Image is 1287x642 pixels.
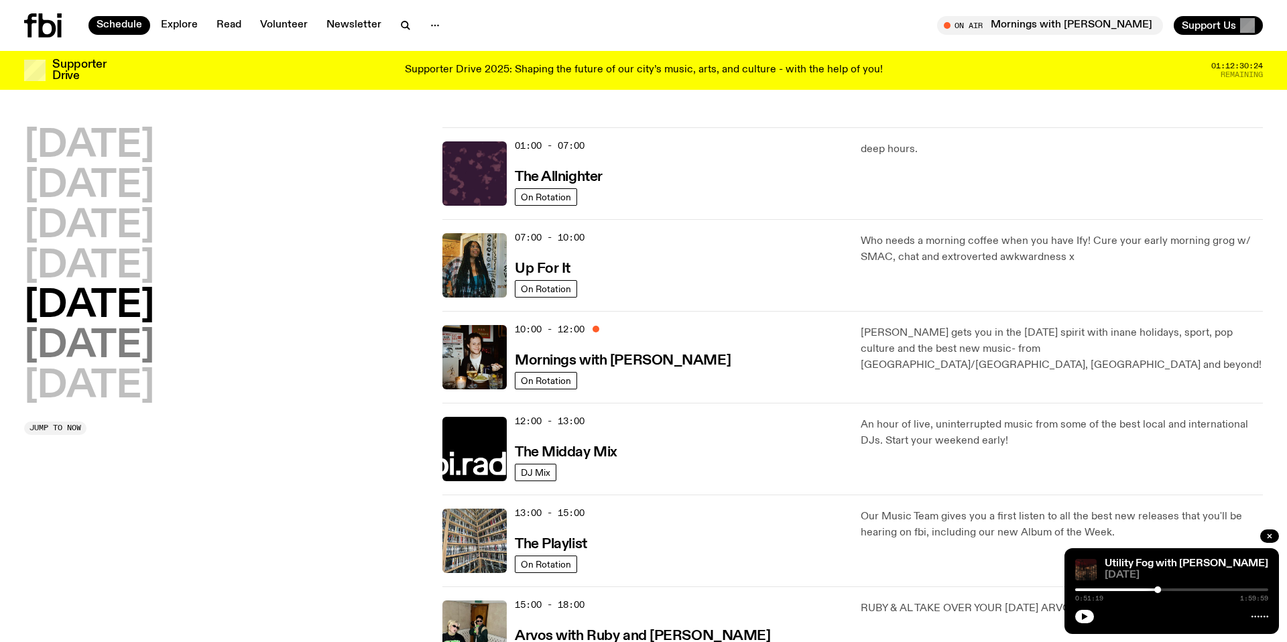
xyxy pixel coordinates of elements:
[515,170,603,184] h3: The Allnighter
[1182,19,1236,31] span: Support Us
[1075,595,1103,602] span: 0:51:19
[515,507,585,519] span: 13:00 - 15:00
[208,16,249,35] a: Read
[153,16,206,35] a: Explore
[515,231,585,244] span: 07:00 - 10:00
[24,422,86,435] button: Jump to now
[442,325,507,389] img: Sam blankly stares at the camera, brightly lit by a camera flash wearing a hat collared shirt and...
[515,556,577,573] a: On Rotation
[442,233,507,298] img: Ify - a Brown Skin girl with black braided twists, looking up to the side with her tongue stickin...
[1105,558,1268,569] a: Utility Fog with [PERSON_NAME]
[24,287,154,325] button: [DATE]
[1075,559,1097,580] img: Cover to (SAFETY HAZARD) مخاطر السلامة by electroneya, MARTINA and TNSXORDS
[24,328,154,365] button: [DATE]
[515,323,585,336] span: 10:00 - 12:00
[88,16,150,35] a: Schedule
[515,139,585,152] span: 01:00 - 07:00
[1221,71,1263,78] span: Remaining
[515,188,577,206] a: On Rotation
[861,509,1263,541] p: Our Music Team gives you a first listen to all the best new releases that you'll be hearing on fb...
[521,192,571,202] span: On Rotation
[24,208,154,245] button: [DATE]
[515,168,603,184] a: The Allnighter
[861,141,1263,157] p: deep hours.
[252,16,316,35] a: Volunteer
[515,262,570,276] h3: Up For It
[861,600,1263,617] p: RUBY & AL TAKE OVER YOUR [DATE] ARVOS!
[861,325,1263,373] p: [PERSON_NAME] gets you in the [DATE] spirit with inane holidays, sport, pop culture and the best ...
[515,280,577,298] a: On Rotation
[442,509,507,573] img: A corner shot of the fbi music library
[1174,16,1263,35] button: Support Us
[24,248,154,285] button: [DATE]
[29,424,81,432] span: Jump to now
[1105,570,1268,580] span: [DATE]
[515,351,731,368] a: Mornings with [PERSON_NAME]
[515,535,587,552] a: The Playlist
[24,168,154,205] button: [DATE]
[52,59,106,82] h3: Supporter Drive
[521,559,571,569] span: On Rotation
[1240,595,1268,602] span: 1:59:59
[937,16,1163,35] button: On AirMornings with [PERSON_NAME]
[24,127,154,165] button: [DATE]
[521,467,550,477] span: DJ Mix
[24,368,154,405] button: [DATE]
[515,372,577,389] a: On Rotation
[861,417,1263,449] p: An hour of live, uninterrupted music from some of the best local and international DJs. Start you...
[405,64,883,76] p: Supporter Drive 2025: Shaping the future of our city’s music, arts, and culture - with the help o...
[861,233,1263,265] p: Who needs a morning coffee when you have Ify! Cure your early morning grog w/ SMAC, chat and extr...
[515,598,585,611] span: 15:00 - 18:00
[515,446,617,460] h3: The Midday Mix
[515,354,731,368] h3: Mornings with [PERSON_NAME]
[318,16,389,35] a: Newsletter
[515,443,617,460] a: The Midday Mix
[1211,62,1263,70] span: 01:12:30:24
[515,464,556,481] a: DJ Mix
[515,537,587,552] h3: The Playlist
[515,259,570,276] a: Up For It
[521,283,571,294] span: On Rotation
[521,375,571,385] span: On Rotation
[515,415,585,428] span: 12:00 - 13:00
